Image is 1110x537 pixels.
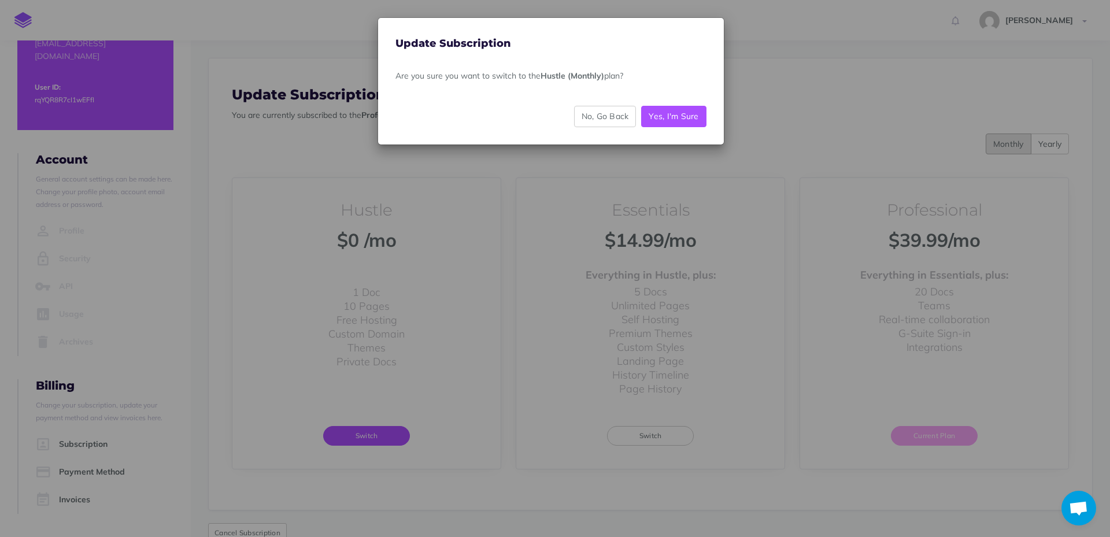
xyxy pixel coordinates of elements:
p: Are you sure you want to switch to the plan? [395,69,706,82]
button: No, Go Back [574,106,637,127]
a: Open chat [1061,491,1096,525]
button: Yes, I'm Sure [641,106,706,127]
strong: Hustle (Monthly) [541,71,604,81]
h4: Update Subscription [395,35,706,52]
